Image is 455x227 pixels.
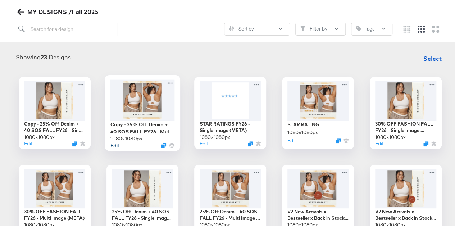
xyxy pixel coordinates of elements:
div: 1080 × 1080 px [200,132,230,139]
div: Copy - 25% Off Denim + 40 SOS FALL FY26 - Single Image (META) [24,119,85,132]
div: 30% OFF FASHION FALL FY26 - Single Image (META) [375,119,436,132]
button: Edit [375,139,383,146]
div: 1080 × 1080 px [110,133,142,140]
svg: Duplicate [161,141,166,146]
div: STAR RATINGS FY26 - Single Image (META) [200,119,261,132]
div: Copy - 25% Off Denim + 40 SOS FALL FY26 - Single Image (META)1080×1080pxEditDuplicate [19,76,91,147]
div: Copy - 25% Off Denim + 40 SOS FALL FY26 - Multi Image (META)1080×1080pxEditDuplicate [105,74,180,149]
div: Copy - 25% Off Denim + 40 SOS FALL FY26 - Multi Image (META) [110,119,175,133]
div: 1080 × 1080 px [112,220,142,227]
svg: Tag [356,25,361,30]
button: Edit [200,139,208,146]
svg: Filter [300,25,305,30]
div: Showing Designs [16,52,71,60]
div: STAR RATING1080×1080pxEditDuplicate [282,76,354,147]
div: 1080 × 1080 px [287,220,318,227]
svg: Duplicate [248,140,253,145]
div: 25% Off Denim + 40 SOS FALL FY26 - Single Image (META) [112,207,173,220]
div: 1080 × 1080 px [24,220,55,227]
svg: Large grid [432,24,439,31]
button: SlidersSort by [224,21,290,34]
svg: Duplicate [423,140,428,145]
div: 1080 × 1080 px [375,132,406,139]
div: STAR RATINGS FY26 - Single Image (META)1080×1080pxEditDuplicate [194,76,266,147]
button: Select [420,50,445,64]
div: 1080 × 1080 px [375,220,406,227]
span: MY DESIGNS /Fall 2025 [19,5,98,15]
button: Edit [287,136,296,143]
svg: Sliders [229,25,234,30]
div: STAR RATING [287,120,319,127]
div: 1080 × 1080 px [287,128,318,135]
div: 1080 × 1080 px [24,132,55,139]
svg: Medium grid [418,24,425,31]
svg: Duplicate [336,137,341,142]
div: V2 New Arrivals x Bestseller x Back in Stock FALL FY26 - Multi Image (META) [287,207,349,220]
span: Select [423,52,442,62]
div: 30% OFF FASHION FALL FY26 - Multi Image (META) [24,207,85,220]
strong: 23 [41,52,47,59]
div: 30% OFF FASHION FALL FY26 - Single Image (META)1080×1080pxEditDuplicate [370,76,442,147]
button: Edit [24,139,32,146]
div: V2 New Arrivals x Bestseller x Back in Stock FALL FY26 - Single Image (META) [375,207,436,220]
button: FilterFilter by [295,21,346,34]
button: MY DESIGNS /Fall 2025 [16,5,101,15]
svg: Duplicate [72,140,77,145]
input: Search for a design [16,21,117,35]
svg: Small grid [403,24,410,31]
button: TagTags [351,21,392,34]
div: 25% Off Denim + 40 SOS FALL FY26 - Multi Image (META) [200,207,261,220]
div: 1080 × 1080 px [200,220,230,227]
button: Edit [110,140,119,147]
